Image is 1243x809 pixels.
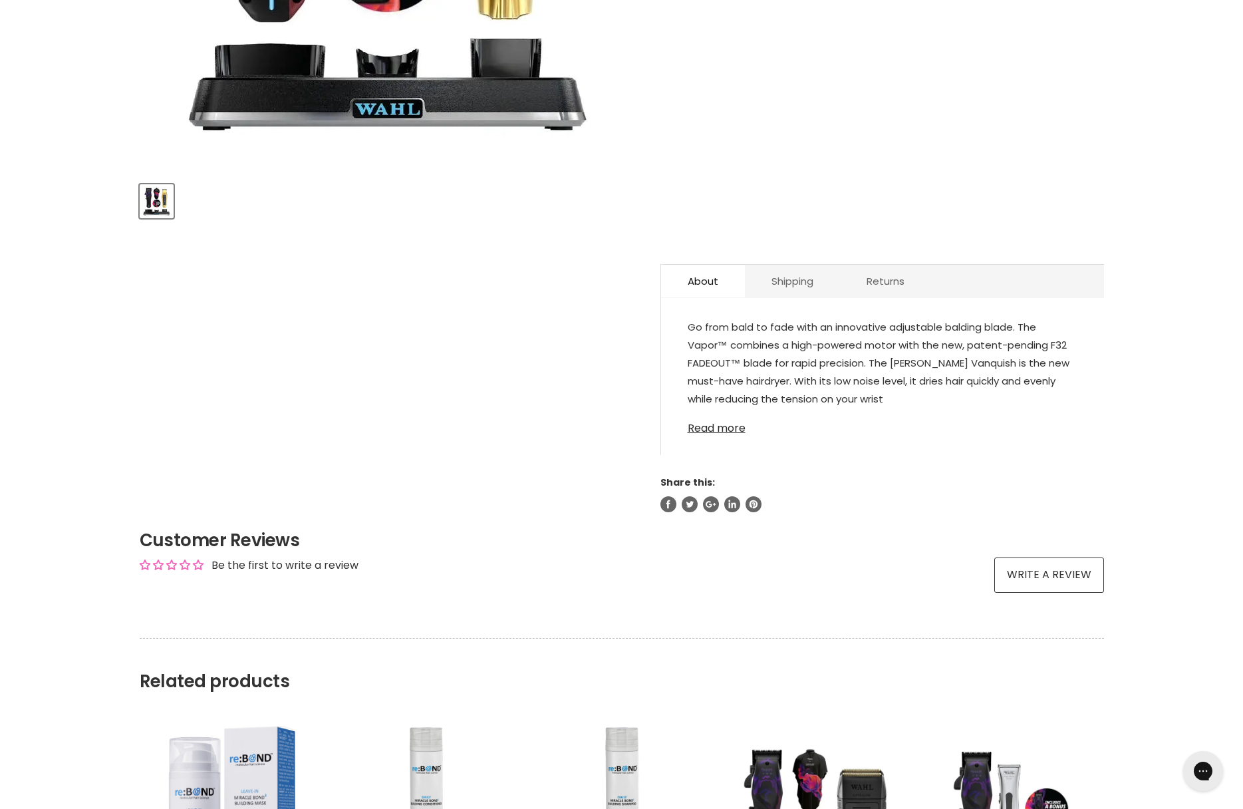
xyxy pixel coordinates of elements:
[688,412,734,426] span: Features:
[140,558,204,573] div: Average rating is 0.00 stars
[660,476,715,489] span: Share this:
[661,265,745,297] a: About
[840,265,931,297] a: Returns
[1176,746,1230,796] iframe: Gorgias live chat messenger
[140,184,174,218] button: Wahl Professional 5 Star Vapor Cordless Clipper & Gold Detailer Li Combo - Limited Edition
[994,558,1104,592] a: Write a review
[141,186,172,217] img: Wahl Professional 5 Star Vapor Cordless Clipper & Gold Detailer Li Combo - Limited Edition
[140,528,1104,552] h2: Customer Reviews
[140,638,1104,692] h2: Related products
[745,265,840,297] a: Shipping
[138,180,638,218] div: Product thumbnails
[211,558,358,573] div: Be the first to write a review
[688,320,1069,406] span: Go from bald to fade with an innovative adjustable balding blade. The Vapor™ combines a high-powe...
[660,476,1104,512] aside: Share this:
[688,414,1077,434] a: Read more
